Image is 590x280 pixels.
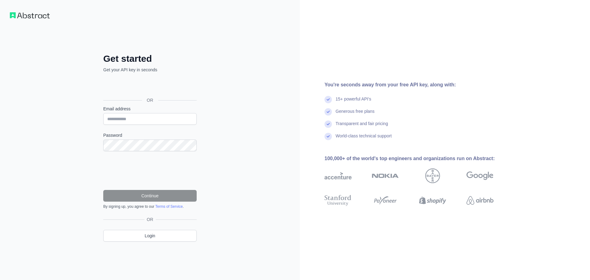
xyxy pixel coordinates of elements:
img: payoneer [372,194,399,207]
div: Generous free plans [336,108,375,120]
span: OR [144,216,156,223]
img: airbnb [466,194,494,207]
img: nokia [372,168,399,183]
img: stanford university [324,194,352,207]
img: check mark [324,96,332,103]
button: Continue [103,190,197,202]
div: By signing up, you agree to our . [103,204,197,209]
label: Password [103,132,197,138]
img: Workflow [10,12,50,18]
img: google [466,168,494,183]
img: check mark [324,120,332,128]
a: Login [103,230,197,242]
img: check mark [324,108,332,116]
div: World-class technical support [336,133,392,145]
div: 15+ powerful API's [336,96,371,108]
iframe: reCAPTCHA [103,159,197,183]
img: check mark [324,133,332,140]
span: OR [142,97,158,103]
img: shopify [419,194,446,207]
div: You're seconds away from your free API key, along with: [324,81,513,89]
iframe: Sign in with Google Button [100,80,199,93]
div: Transparent and fair pricing [336,120,388,133]
img: bayer [425,168,440,183]
a: Terms of Service [155,204,183,209]
h2: Get started [103,53,197,64]
label: Email address [103,106,197,112]
img: accenture [324,168,352,183]
div: 100,000+ of the world's top engineers and organizations run on Abstract: [324,155,513,162]
p: Get your API key in seconds [103,67,197,73]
